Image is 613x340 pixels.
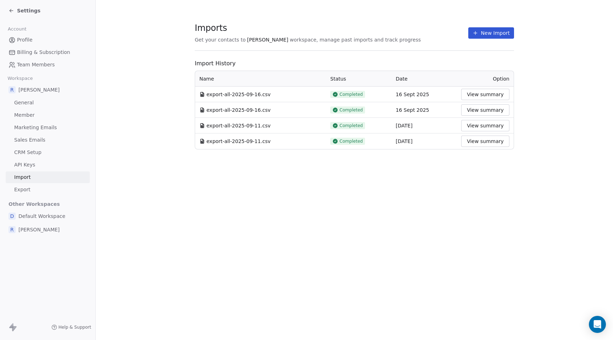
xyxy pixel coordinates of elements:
a: Settings [9,7,40,14]
span: [PERSON_NAME] [18,86,60,93]
span: Date [396,76,408,82]
a: Sales Emails [6,134,90,146]
span: Completed [339,123,363,128]
button: View summary [461,120,509,131]
span: Settings [17,7,40,14]
span: Name [199,75,214,82]
span: workspace, manage past imports and track progress [290,36,421,43]
span: Import [14,174,31,181]
span: [PERSON_NAME] [247,36,288,43]
span: Sales Emails [14,136,45,144]
span: Status [330,76,346,82]
a: Billing & Subscription [6,46,90,58]
span: Default Workspace [18,213,65,220]
a: Member [6,109,90,121]
button: New Import [468,27,514,39]
span: API Keys [14,161,35,169]
a: Marketing Emails [6,122,90,133]
div: 16 Sept 2025 [396,91,453,98]
span: Get your contacts to [195,36,246,43]
span: [PERSON_NAME] [18,226,60,233]
span: R [9,226,16,233]
span: export-all-2025-09-11.csv [206,122,271,129]
button: View summary [461,104,509,116]
span: Help & Support [59,324,91,330]
a: Profile [6,34,90,46]
span: Member [14,111,35,119]
span: Completed [339,138,363,144]
a: General [6,97,90,109]
span: Other Workspaces [6,198,63,210]
span: D [9,213,16,220]
button: View summary [461,136,509,147]
span: export-all-2025-09-16.csv [206,106,271,114]
span: Completed [339,107,363,113]
span: Option [493,76,509,82]
span: Billing & Subscription [17,49,70,56]
div: [DATE] [396,122,453,129]
a: Help & Support [51,324,91,330]
span: export-all-2025-09-11.csv [206,138,271,145]
a: Export [6,184,90,196]
span: export-all-2025-09-16.csv [206,91,271,98]
a: API Keys [6,159,90,171]
div: Open Intercom Messenger [589,316,606,333]
span: Imports [195,23,421,33]
span: Marketing Emails [14,124,57,131]
span: Import History [195,59,514,68]
button: View summary [461,89,509,100]
span: Export [14,186,31,193]
span: General [14,99,34,106]
a: CRM Setup [6,147,90,158]
span: Profile [17,36,33,44]
div: [DATE] [396,138,453,145]
span: Team Members [17,61,55,68]
span: Account [5,24,29,34]
span: CRM Setup [14,149,42,156]
a: Team Members [6,59,90,71]
span: Completed [339,92,363,97]
a: Import [6,171,90,183]
span: R [9,86,16,93]
span: Workspace [5,73,36,84]
div: 16 Sept 2025 [396,106,453,114]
